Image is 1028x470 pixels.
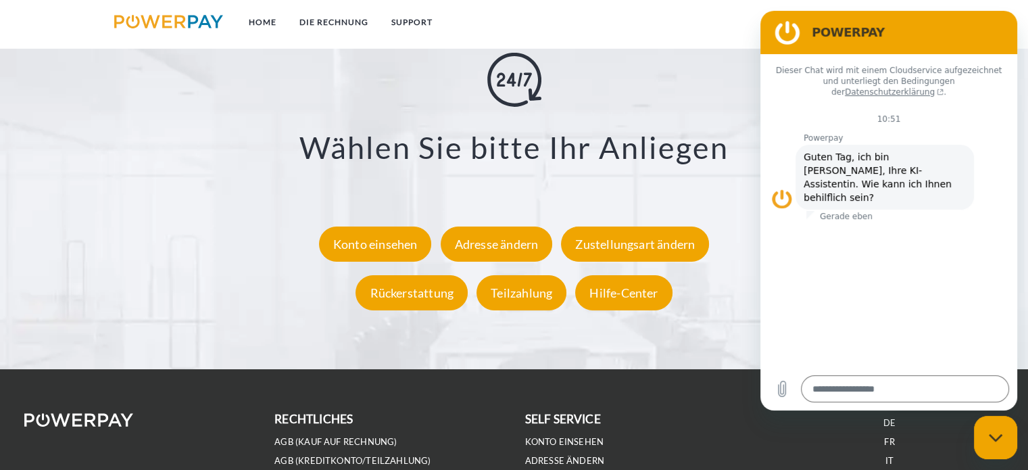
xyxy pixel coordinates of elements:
[575,275,672,310] div: Hilfe-Center
[525,412,601,426] b: self service
[237,10,288,34] a: Home
[274,436,397,448] a: AGB (Kauf auf Rechnung)
[473,285,570,300] a: Teilzahlung
[356,275,468,310] div: Rückerstattung
[572,285,675,300] a: Hilfe-Center
[380,10,444,34] a: SUPPORT
[316,237,435,252] a: Konto einsehen
[525,455,605,467] a: Adresse ändern
[844,10,886,34] a: agb
[441,227,553,262] div: Adresse ändern
[561,227,709,262] div: Zustellungsart ändern
[974,416,1017,459] iframe: Schaltfläche zum Öffnen des Messaging-Fensters; Konversation läuft
[760,11,1017,410] iframe: Messaging-Fenster
[288,10,380,34] a: DIE RECHNUNG
[352,285,471,300] a: Rückerstattung
[24,413,133,427] img: logo-powerpay-white.svg
[274,412,353,426] b: rechtliches
[476,275,566,310] div: Teilzahlung
[885,455,894,467] a: IT
[274,455,431,467] a: AGB (Kreditkonto/Teilzahlung)
[68,128,960,166] h3: Wählen Sie bitte Ihr Anliegen
[319,227,432,262] div: Konto einsehen
[883,417,896,429] a: DE
[558,237,712,252] a: Zustellungsart ändern
[884,436,894,448] a: FR
[114,15,223,28] img: logo-powerpay.svg
[487,52,541,106] img: online-shopping.svg
[437,237,556,252] a: Adresse ändern
[525,436,604,448] a: Konto einsehen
